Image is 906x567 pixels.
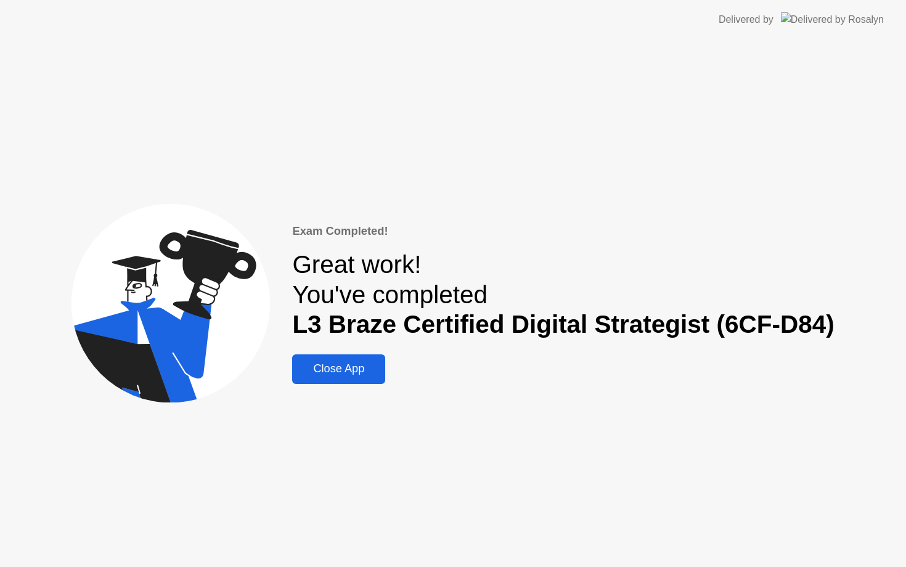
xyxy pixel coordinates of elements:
div: Exam Completed! [292,222,834,240]
div: Delivered by [719,12,773,27]
b: L3 Braze Certified Digital Strategist (6CF-D84) [292,310,834,338]
div: Great work! You've completed [292,250,834,340]
div: Close App [296,362,382,375]
img: Delivered by Rosalyn [781,12,884,27]
button: Close App [292,354,385,384]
